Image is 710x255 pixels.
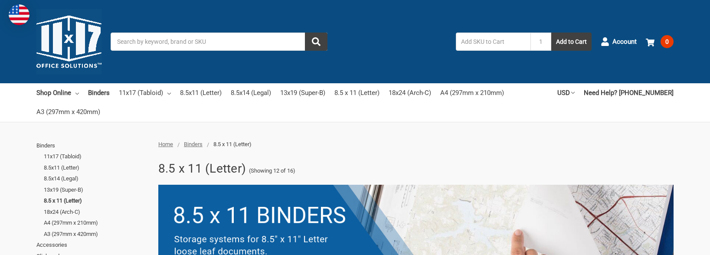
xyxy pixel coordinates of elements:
[612,37,637,47] span: Account
[601,30,637,53] a: Account
[111,33,327,51] input: Search by keyword, brand or SKU
[36,9,101,74] img: 11x17.com
[389,83,431,102] a: 18x24 (Arch-C)
[184,141,203,147] a: Binders
[646,30,674,53] a: 0
[36,102,100,121] a: A3 (297mm x 420mm)
[44,195,149,206] a: 8.5 x 11 (Letter)
[36,140,149,151] a: Binders
[158,141,173,147] a: Home
[119,83,171,102] a: 11x17 (Tabloid)
[551,33,592,51] button: Add to Cart
[249,167,295,175] span: (Showing 12 of 16)
[44,206,149,218] a: 18x24 (Arch-C)
[158,157,246,180] h1: 8.5 x 11 (Letter)
[231,83,271,102] a: 8.5x14 (Legal)
[88,83,110,102] a: Binders
[44,217,149,229] a: A4 (297mm x 210mm)
[44,162,149,173] a: 8.5x11 (Letter)
[9,4,29,25] img: duty and tax information for United States
[213,141,252,147] span: 8.5 x 11 (Letter)
[661,35,674,48] span: 0
[456,33,530,51] input: Add SKU to Cart
[180,83,222,102] a: 8.5x11 (Letter)
[36,83,79,102] a: Shop Online
[44,151,149,162] a: 11x17 (Tabloid)
[36,239,149,251] a: Accessories
[584,83,674,102] a: Need Help? [PHONE_NUMBER]
[44,173,149,184] a: 8.5x14 (Legal)
[334,83,380,102] a: 8.5 x 11 (Letter)
[557,83,575,102] a: USD
[280,83,325,102] a: 13x19 (Super-B)
[44,229,149,240] a: A3 (297mm x 420mm)
[44,184,149,196] a: 13x19 (Super-B)
[440,83,504,102] a: A4 (297mm x 210mm)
